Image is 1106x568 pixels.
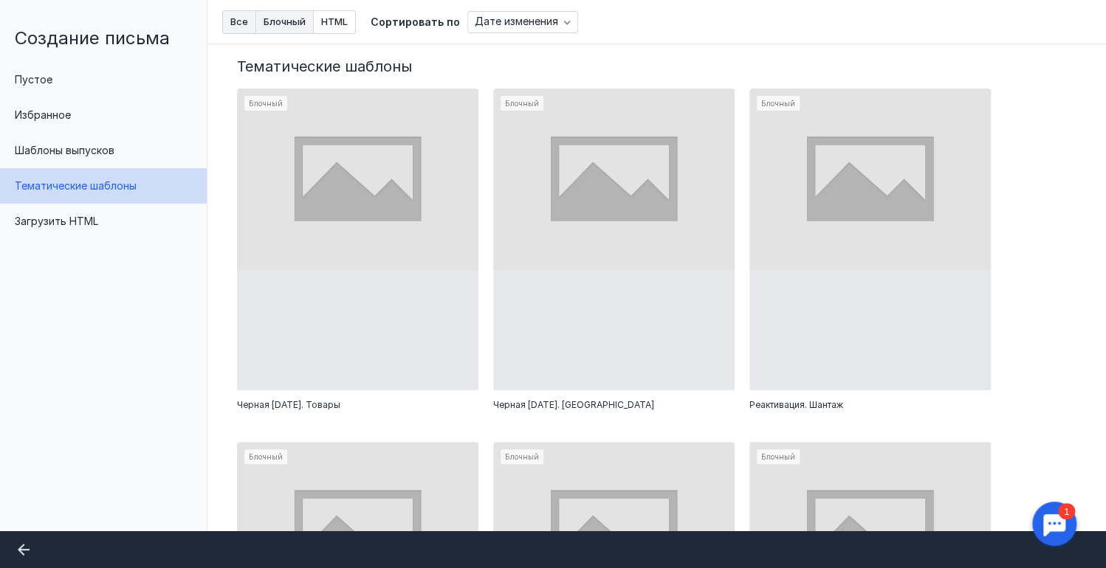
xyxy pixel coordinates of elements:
[761,99,795,108] span: Блочный
[15,179,137,192] span: Тематические шаблоны
[230,17,248,27] span: Все
[15,215,98,227] span: Загрузить HTML
[15,73,52,86] span: Пустое
[15,108,71,121] span: Избранное
[33,9,50,25] div: 1
[222,10,256,34] button: Все
[237,58,412,75] span: Тематические шаблоны
[264,17,306,27] span: Блочный
[371,15,460,28] span: Сортировать по
[505,99,539,108] span: Блочный
[256,10,314,34] button: Блочный
[493,398,654,412] span: Черная [DATE]. [GEOGRAPHIC_DATA]
[493,398,735,412] div: Черная пятница. Дайджест
[237,398,478,412] div: Черная пятница. Товары
[249,99,283,108] span: Блочный
[249,452,283,461] span: Блочный
[314,10,356,34] button: HTML
[237,89,478,390] div: Блочный
[237,398,340,412] span: Черная [DATE]. Товары
[493,89,735,390] div: Блочный
[321,17,348,27] span: HTML
[15,144,114,156] span: Шаблоны выпусков
[15,27,170,49] span: Создание письма
[467,11,578,33] button: Дате изменения
[475,15,558,28] span: Дате изменения
[749,398,991,412] div: Реактивация. Шантаж
[749,398,843,412] span: Реактивация. Шантаж
[749,89,991,390] div: Блочный
[505,452,539,461] span: Блочный
[761,452,795,461] span: Блочный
